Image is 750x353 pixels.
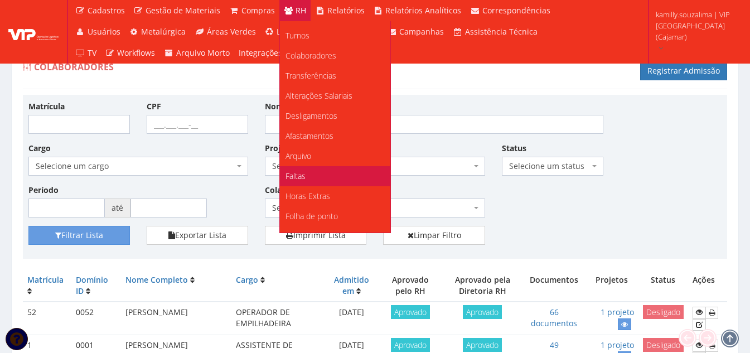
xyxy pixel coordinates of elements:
[280,226,390,257] a: Atrasos e Saídas Antecipadas
[280,206,390,226] a: Folha de ponto
[76,274,108,296] a: Domínio ID
[28,157,248,176] span: Selecione um cargo
[265,226,366,245] a: Imprimir Lista
[265,185,313,196] label: Colaborador
[125,274,188,285] a: Nome Completo
[391,305,430,319] span: Aprovado
[296,5,306,16] span: RH
[286,90,352,101] span: Alterações Salariais
[383,21,449,42] a: Campanhas
[280,66,390,86] a: Transferências
[391,338,430,352] span: Aprovado
[27,274,64,285] a: Matrícula
[286,110,337,121] span: Desligamentos
[146,5,220,16] span: Gestão de Materiais
[502,143,526,154] label: Status
[385,5,461,16] span: Relatórios Analíticos
[643,338,684,352] span: Desligado
[239,47,282,58] span: Integrações
[601,307,634,317] a: 1 projeto
[640,61,727,80] a: Registrar Admissão
[236,274,258,285] a: Cargo
[286,151,311,161] span: Arquivo
[379,270,442,302] th: Aprovado pelo RH
[523,270,585,302] th: Documentos
[688,270,727,302] th: Ações
[643,305,684,319] span: Desligado
[286,191,330,201] span: Horas Extras
[117,47,155,58] span: Workflows
[159,42,234,64] a: Arquivo Morto
[265,143,293,154] label: Projeto
[324,302,379,335] td: [DATE]
[265,101,288,112] label: Nome
[231,302,324,335] td: OPERADOR DE EMPILHADEIRA
[265,199,485,217] span: Selecione um colaborador
[502,157,603,176] span: Selecione um status
[260,21,313,42] a: Limpeza
[125,21,191,42] a: Metalúrgica
[71,302,121,335] td: 0052
[280,186,390,206] a: Horas Extras
[465,26,538,37] span: Assistência Técnica
[286,171,306,181] span: Faltas
[241,5,275,16] span: Compras
[34,61,114,73] span: Colaboradores
[28,143,51,154] label: Cargo
[399,26,444,37] span: Campanhas
[280,46,390,66] a: Colaboradores
[8,23,59,40] img: logo
[207,26,256,37] span: Áreas Verdes
[141,26,186,37] span: Metalúrgica
[463,338,502,352] span: Aprovado
[280,86,390,106] a: Alterações Salariais
[234,42,287,64] a: Integrações
[88,26,120,37] span: Usuários
[585,270,638,302] th: Projetos
[448,21,542,42] a: Assistência Técnica
[265,157,485,176] span: Selecione um projeto
[272,202,471,214] span: Selecione um colaborador
[88,5,125,16] span: Cadastros
[286,231,343,252] span: Atrasos e Saídas Antecipadas
[36,161,234,172] span: Selecione um cargo
[272,161,471,172] span: Selecione um projeto
[105,199,130,217] span: até
[101,42,160,64] a: Workflows
[334,274,369,296] a: Admitido em
[176,47,230,58] span: Arquivo Morto
[147,226,248,245] button: Exportar Lista
[286,211,338,221] span: Folha de ponto
[280,126,390,146] a: Afastamentos
[601,340,634,350] a: 1 projeto
[327,5,365,16] span: Relatórios
[286,30,309,41] span: Turnos
[280,146,390,166] a: Arquivo
[509,161,589,172] span: Selecione um status
[28,185,59,196] label: Período
[280,106,390,126] a: Desligamentos
[23,302,71,335] td: 52
[383,226,485,245] a: Limpar Filtro
[656,9,736,42] span: kamilly.souzalima | VIP [GEOGRAPHIC_DATA] (Cajamar)
[28,101,65,112] label: Matrícula
[280,26,390,46] a: Turnos
[286,50,336,61] span: Colaboradores
[638,270,688,302] th: Status
[28,226,130,245] button: Filtrar Lista
[286,70,336,81] span: Transferências
[531,307,577,328] a: 66 documentos
[442,270,523,302] th: Aprovado pela Diretoria RH
[147,115,248,134] input: ___.___.___-__
[147,101,161,112] label: CPF
[71,21,125,42] a: Usuários
[190,21,260,42] a: Áreas Verdes
[71,42,101,64] a: TV
[280,166,390,186] a: Faltas
[482,5,550,16] span: Correspondências
[286,130,333,141] span: Afastamentos
[463,305,502,319] span: Aprovado
[88,47,96,58] span: TV
[121,302,231,335] td: [PERSON_NAME]
[277,26,308,37] span: Limpeza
